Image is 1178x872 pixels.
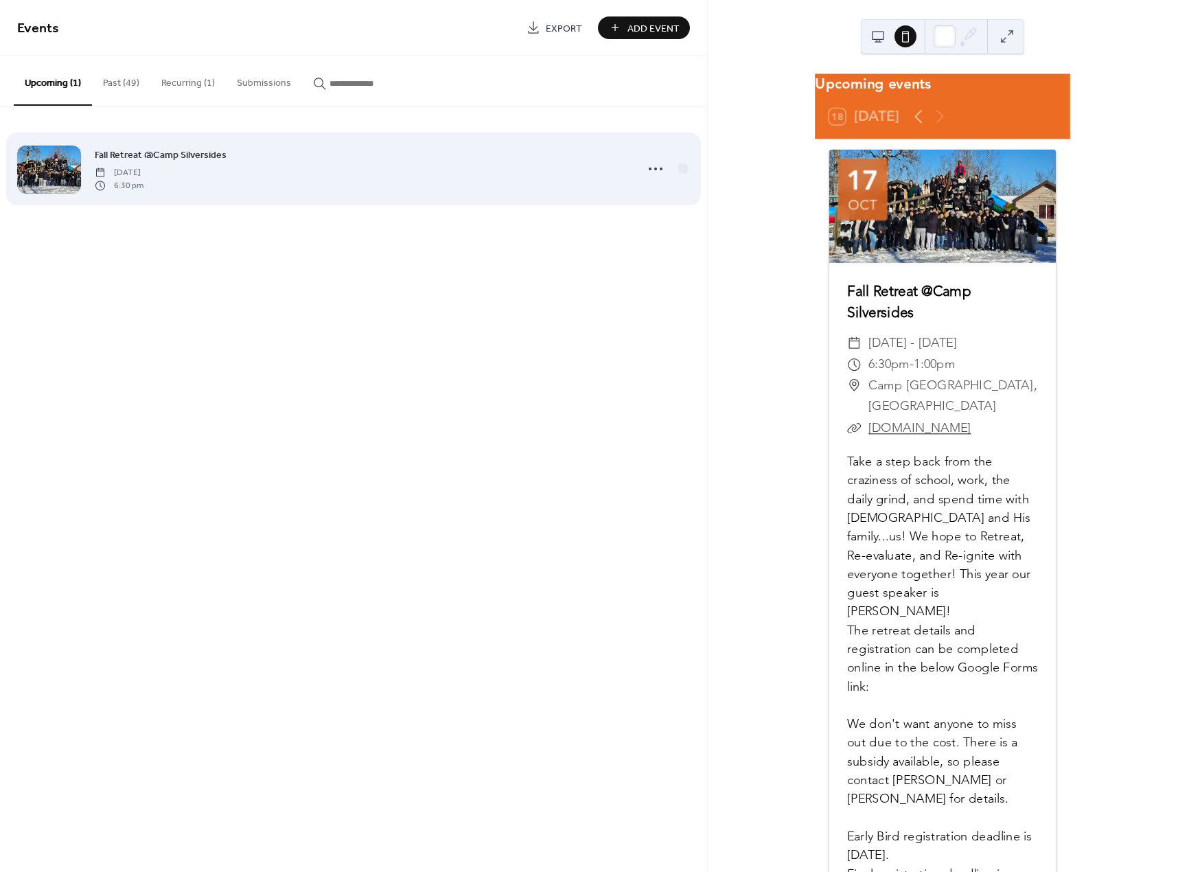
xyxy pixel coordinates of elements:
[95,147,227,163] a: Fall Retreat @Camp Silversides
[17,15,59,42] span: Events
[92,56,150,104] button: Past (49)
[910,354,914,375] span: -
[868,332,957,354] span: [DATE] - [DATE]
[95,179,143,192] span: 6:30 pm
[847,283,971,321] a: Fall Retreat @Camp Silversides
[847,354,862,375] div: ​
[868,420,971,435] a: [DOMAIN_NAME]
[847,375,862,396] div: ​
[150,56,226,104] button: Recurring (1)
[516,16,592,39] a: Export
[226,56,302,104] button: Submissions
[848,198,877,211] div: Oct
[847,417,862,439] div: ​
[847,168,879,194] div: 17
[546,21,582,36] span: Export
[914,354,956,375] span: 1:00pm
[847,332,862,354] div: ​
[627,21,680,36] span: Add Event
[868,375,1038,417] span: Camp [GEOGRAPHIC_DATA], [GEOGRAPHIC_DATA]
[14,56,92,106] button: Upcoming (1)
[598,16,690,39] button: Add Event
[815,73,1070,95] div: Upcoming events
[95,148,227,163] span: Fall Retreat @Camp Silversides
[868,354,910,375] span: 6:30pm
[95,167,143,179] span: [DATE]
